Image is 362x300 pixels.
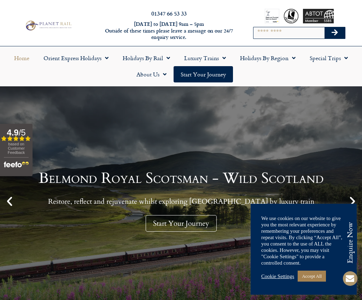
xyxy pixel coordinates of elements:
[177,50,233,66] a: Luxury Trains
[4,50,358,82] nav: Menu
[261,215,346,266] div: We use cookies on our website to give you the most relevant experience by remembering your prefer...
[303,50,355,66] a: Special Trips
[98,21,240,41] h6: [DATE] to [DATE] 9am – 5pm Outside of these times please leave a message on our 24/7 enquiry serv...
[4,195,16,207] div: Previous slide
[24,19,73,31] img: Planet Rail Train Holidays Logo
[129,66,174,82] a: About Us
[261,273,294,279] a: Cookie Settings
[36,50,116,66] a: Orient Express Holidays
[346,195,358,207] div: Next slide
[39,171,324,186] h1: Belmond Royal Scotsman - Wild Scotland
[233,50,303,66] a: Holidays by Region
[116,50,177,66] a: Holidays by Rail
[298,271,326,282] a: Accept All
[325,27,345,39] button: Search
[7,50,36,66] a: Home
[151,9,187,17] a: 01347 66 53 33
[146,215,217,232] a: Start Your Journey
[39,197,324,206] p: Restore, reflect and rejuvenate whilst exploring [GEOGRAPHIC_DATA] by luxury train
[174,66,233,82] a: Start your Journey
